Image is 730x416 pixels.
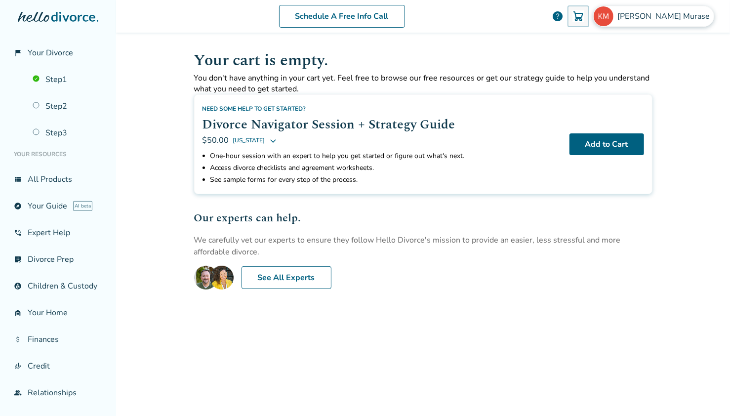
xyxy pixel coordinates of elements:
li: Access divorce checklists and agreement worksheets. [210,162,562,174]
span: garage_home [14,309,22,317]
span: group [14,389,22,397]
a: Step1 [27,68,108,91]
a: groupRelationships [8,381,108,404]
a: view_listAll Products [8,168,108,191]
a: See All Experts [242,266,331,289]
a: Schedule A Free Info Call [279,5,405,28]
button: [US_STATE] [233,134,277,146]
span: flag_2 [14,49,22,57]
a: attach_moneyFinances [8,328,108,351]
a: flag_2Your Divorce [8,42,108,64]
span: $50.00 [203,135,229,146]
li: One-hour session with an expert to help you get started or figure out what's next. [210,150,562,162]
span: AI beta [73,201,92,211]
a: exploreYour GuideAI beta [8,195,108,217]
h2: Divorce Navigator Session + Strategy Guide [203,115,562,134]
li: See sample forms for every step of the process. [210,174,562,186]
li: Your Resources [8,144,108,164]
button: Add to Cart [569,133,644,155]
a: help [552,10,564,22]
a: finance_modeCredit [8,355,108,377]
span: explore [14,202,22,210]
p: You don't have anything in your cart yet. Feel free to browse our free resources or get our strat... [194,73,652,94]
span: [US_STATE] [233,134,265,146]
img: Cart [572,10,584,22]
span: view_list [14,175,22,183]
a: list_alt_checkDivorce Prep [8,248,108,271]
h1: Your cart is empty. [194,48,652,73]
a: Step2 [27,95,108,118]
span: list_alt_check [14,255,22,263]
h2: Our experts can help. [194,210,652,226]
a: phone_in_talkExpert Help [8,221,108,244]
a: Step3 [27,122,108,144]
span: Your Divorce [28,47,73,58]
span: [PERSON_NAME] Murase [617,11,714,22]
img: E [194,266,234,290]
iframe: Chat Widget [681,369,730,416]
img: katsu610@gmail.com [594,6,613,26]
a: garage_homeYour Home [8,301,108,324]
p: We carefully vet our experts to ensure they follow Hello Divorce's mission to provide an easier, ... [194,234,652,258]
span: Need some help to get started? [203,105,306,113]
span: phone_in_talk [14,229,22,237]
span: attach_money [14,335,22,343]
span: finance_mode [14,362,22,370]
a: account_childChildren & Custody [8,275,108,297]
span: account_child [14,282,22,290]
